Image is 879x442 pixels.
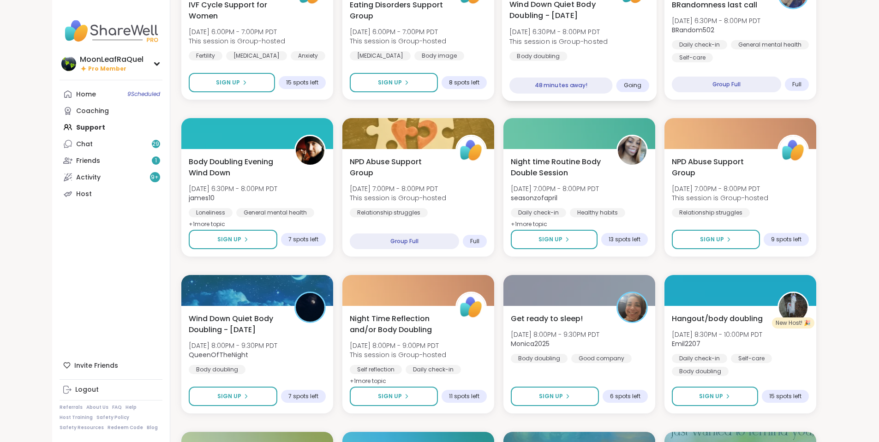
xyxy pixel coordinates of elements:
div: Body image [414,51,464,60]
a: Referrals [60,404,83,411]
span: [DATE] 8:30PM - 10:00PM PDT [672,330,762,339]
span: Get ready to sleep! [511,313,583,324]
span: 8 spots left [449,79,479,86]
div: Self reflection [350,365,402,374]
span: 9 Scheduled [127,90,160,98]
span: Sign Up [538,235,562,244]
img: Emil2207 [779,293,807,322]
a: Safety Policy [96,414,129,421]
span: [DATE] 6:30PM - 8:00PM PDT [509,27,608,36]
button: Sign Up [189,387,277,406]
span: [DATE] 6:30PM - 8:00PM PDT [672,16,760,25]
b: Monica2025 [511,339,550,348]
b: james10 [189,193,215,203]
span: NPD Abuse Support Group [350,156,445,179]
span: 9 spots left [771,236,801,243]
a: FAQ [112,404,122,411]
span: This session is Group-hosted [189,36,285,46]
span: 7 spots left [288,236,318,243]
span: This session is Group-hosted [509,36,608,46]
span: This session is Group-hosted [350,193,446,203]
div: Body doubling [511,354,568,363]
b: BRandom502 [672,25,714,35]
span: 15 spots left [769,393,801,400]
a: Help [126,404,137,411]
div: New Host! 🎉 [772,317,814,329]
a: Host Training [60,414,93,421]
span: 7 spots left [288,393,318,400]
span: [DATE] 7:00PM - 8:00PM PDT [672,184,768,193]
button: Sign Up [189,230,277,249]
div: Daily check-in [672,354,727,363]
span: Sign Up [700,235,724,244]
span: [DATE] 6:00PM - 7:00PM PDT [189,27,285,36]
span: [DATE] 7:00PM - 8:00PM PDT [350,184,446,193]
span: 1 [155,157,157,165]
span: 9 + [151,173,159,181]
span: [DATE] 8:00PM - 9:00PM PDT [350,341,446,350]
a: Chat29 [60,136,162,152]
div: Group Full [350,233,459,249]
b: seasonzofapril [511,193,557,203]
span: Sign Up [217,392,241,400]
span: Full [470,238,479,245]
span: [DATE] 6:30PM - 8:00PM PDT [189,184,277,193]
a: Blog [147,424,158,431]
span: 29 [152,140,159,148]
span: Sign Up [217,235,241,244]
span: Wind Down Quiet Body Doubling - [DATE] [189,313,284,335]
span: Sign Up [378,78,402,87]
a: Home9Scheduled [60,86,162,102]
div: Host [76,190,92,199]
div: Body doubling [189,365,245,374]
div: General mental health [236,208,314,217]
span: Pro Member [88,65,126,73]
span: [DATE] 7:00PM - 8:00PM PDT [511,184,599,193]
span: 15 spots left [286,79,318,86]
span: 11 spots left [449,393,479,400]
a: Host [60,185,162,202]
div: Friends [76,156,100,166]
div: Loneliness [189,208,233,217]
img: Monica2025 [618,293,646,322]
span: Sign Up [539,392,563,400]
button: Sign Up [511,387,599,406]
div: MoonLeafRaQuel [80,54,144,65]
span: This session is Group-hosted [350,36,446,46]
div: Home [76,90,96,99]
div: Anxiety [291,51,325,60]
a: About Us [86,404,108,411]
img: QueenOfTheNight [296,293,324,322]
span: NPD Abuse Support Group [672,156,767,179]
img: seasonzofapril [618,136,646,165]
div: Daily check-in [672,40,727,49]
b: QueenOfTheNight [189,350,248,359]
span: Night time Routine Body Double Session [511,156,606,179]
span: Sign Up [378,392,402,400]
span: 6 spots left [610,393,640,400]
div: Daily check-in [511,208,566,217]
span: Night Time Reflection and/or Body Doubling [350,313,445,335]
div: Healthy habits [570,208,625,217]
img: ShareWell [457,293,485,322]
span: This session is Group-hosted [350,350,446,359]
div: General mental health [731,40,809,49]
a: Logout [60,382,162,398]
a: Safety Resources [60,424,104,431]
div: Body doubling [509,52,567,61]
span: Body Doubling Evening Wind Down [189,156,284,179]
div: Chat [76,140,93,149]
button: Sign Up [350,73,438,92]
div: Logout [75,385,99,394]
div: Daily check-in [406,365,461,374]
div: Coaching [76,107,109,116]
div: [MEDICAL_DATA] [350,51,411,60]
div: Good company [571,354,632,363]
img: ShareWell Nav Logo [60,15,162,47]
img: ShareWell [779,136,807,165]
span: Sign Up [216,78,240,87]
div: 48 minutes away! [509,78,612,94]
span: Hangout/body doubling [672,313,763,324]
span: [DATE] 8:00PM - 9:30PM PDT [511,330,599,339]
button: Sign Up [672,230,760,249]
